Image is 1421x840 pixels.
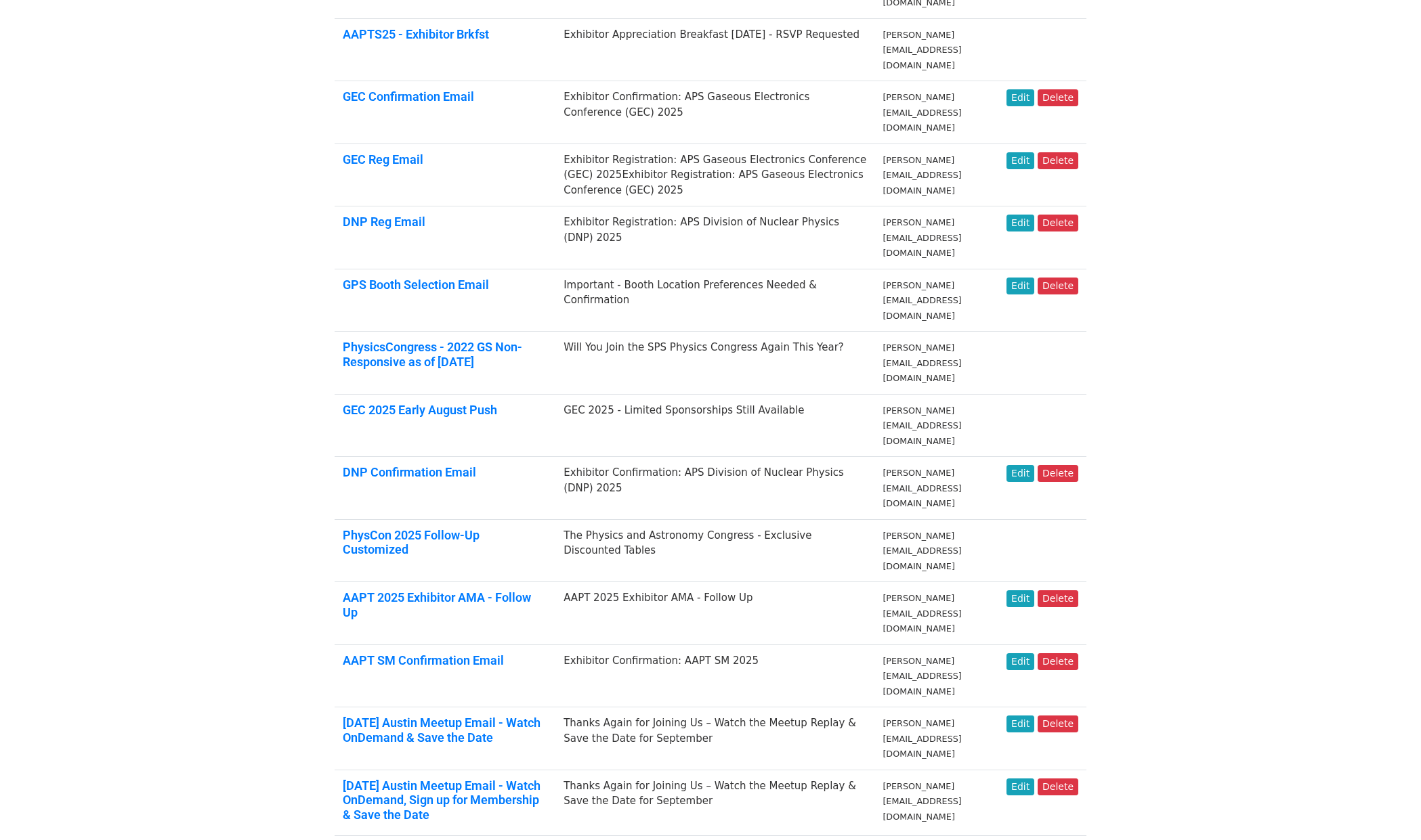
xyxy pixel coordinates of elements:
[555,582,874,645] td: AAPT 2025 Exhibitor AMA - Follow Up
[883,656,961,697] small: [PERSON_NAME][EMAIL_ADDRESS][DOMAIN_NAME]
[1038,715,1078,732] a: Delete
[343,215,425,229] a: DNP Reg Email
[1006,778,1034,795] a: Edit
[343,778,540,822] a: [DATE] Austin Meetup Email - Watch OnDemand, Sign up for Membership & Save the Date
[883,92,961,133] small: [PERSON_NAME][EMAIL_ADDRESS][DOMAIN_NAME]
[343,403,497,417] a: GEC 2025 Early August Push
[555,332,874,395] td: Will You Join the SPS Physics Congress Again This Year?
[555,18,874,81] td: Exhibitor Appreciation Breakfast [DATE] - RSVP Requested
[1038,215,1078,231] a: Delete
[555,707,874,770] td: Thanks Again for Joining Us – Watch the Meetup Replay & Save the Date for September
[343,715,540,745] a: [DATE] Austin Meetup Email - Watch OnDemand & Save the Date
[1038,778,1078,795] a: Delete
[343,152,423,167] a: GEC Reg Email
[555,644,874,707] td: Exhibitor Confirmation: AAPT SM 2025
[555,457,874,520] td: Exhibitor Confirmation: APS Division of Nuclear Physics (DNP) 2025
[1038,465,1078,482] a: Delete
[555,519,874,582] td: The Physics and Astronomy Congress - Exclusive Discounted Tables
[1006,715,1034,732] a: Edit
[555,143,874,206] td: Exhibitor Registration: APS Gaseous Electronics Conference (GEC) 2025Exhibitor Registration: APS ...
[883,531,961,571] small: [PERSON_NAME][EMAIL_ADDRESS][DOMAIN_NAME]
[883,217,961,258] small: [PERSON_NAME][EMAIL_ADDRESS][DOMAIN_NAME]
[1038,653,1078,670] a: Delete
[883,405,961,446] small: [PERSON_NAME][EMAIL_ADDRESS][DOMAIN_NAME]
[555,269,874,332] td: Important - Booth Location Preferences Needed & Confirmation
[555,206,874,269] td: Exhibitor Registration: APS Division of Nuclear Physics (DNP) 2025
[1038,590,1078,607] a: Delete
[1006,465,1034,482] a: Edit
[883,342,961,383] small: [PERSON_NAME][EMAIL_ADDRESS][DOMAIN_NAME]
[343,278,489,292] a: GPS Booth Selection Email
[343,590,531,619] a: AAPT 2025 Exhibitor AMA - Follow Up
[883,718,961,759] small: [PERSON_NAME][EMAIL_ADDRESS][DOMAIN_NAME]
[555,770,874,836] td: Thanks Again for Joining Us – Watch the Meetup Replay & Save the Date for September
[1038,152,1078,169] a: Delete
[883,468,961,508] small: [PERSON_NAME][EMAIL_ADDRESS][DOMAIN_NAME]
[883,781,961,822] small: [PERSON_NAME][EMAIL_ADDRESS][DOMAIN_NAME]
[1006,653,1034,670] a: Edit
[343,89,474,104] a: GEC Confirmation Email
[1006,152,1034,169] a: Edit
[1006,215,1034,231] a: Edit
[1353,775,1421,840] iframe: Chat Widget
[343,465,476,479] a: DNP Confirmation Email
[1038,278,1078,294] a: Delete
[555,394,874,457] td: GEC 2025 - Limited Sponsorships Still Available
[1038,89,1078,106] a: Delete
[555,81,874,144] td: Exhibitor Confirmation: APS Gaseous Electronics Conference (GEC) 2025
[1006,590,1034,607] a: Edit
[343,340,522,369] a: PhysicsCongress - 2022 GS Non-Responsive as of [DATE]
[883,30,961,70] small: [PERSON_NAME][EMAIL_ADDRESS][DOMAIN_NAME]
[343,528,480,557] a: PhysCon 2025 Follow-Up Customized
[343,653,504,667] a: AAPT SM Confirmation Email
[1006,278,1034,294] a: Edit
[883,280,961,321] small: [PERSON_NAME][EMAIL_ADDRESS][DOMAIN_NAME]
[1006,89,1034,106] a: Edit
[883,155,961,196] small: [PERSON_NAME][EMAIL_ADDRESS][DOMAIN_NAME]
[343,27,489,41] a: AAPTS25 - Exhibitor Brkfst
[883,593,961,634] small: [PERSON_NAME][EMAIL_ADDRESS][DOMAIN_NAME]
